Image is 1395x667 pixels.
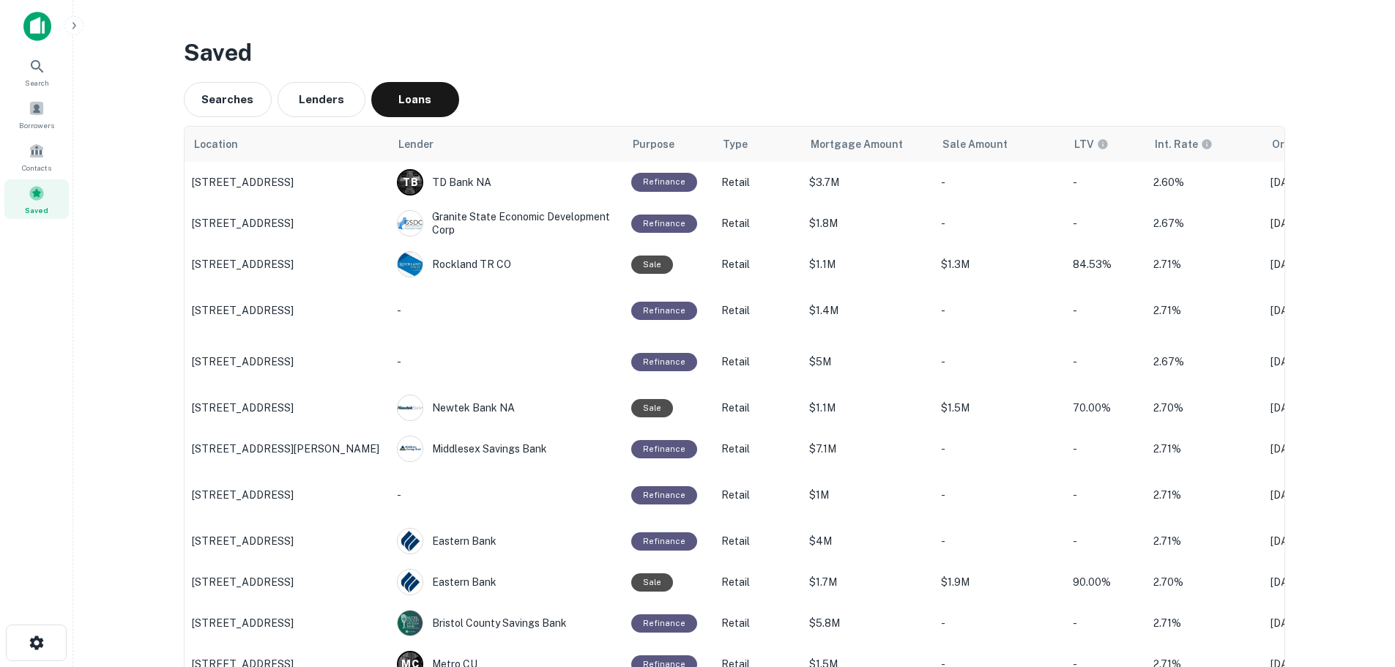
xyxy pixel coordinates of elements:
[192,217,382,230] p: [STREET_ADDRESS]
[811,135,903,153] span: Mortgage Amount
[4,179,69,219] a: Saved
[721,354,795,370] p: Retail
[941,354,1058,370] p: -
[1153,302,1256,318] p: 2.71%
[390,127,624,162] th: Lender
[397,210,617,236] div: Granite State Economic Development Corp
[1073,574,1139,590] p: 90.00%
[934,127,1065,162] th: Sale Amount
[721,441,795,457] p: Retail
[192,401,382,414] p: [STREET_ADDRESS]
[192,258,382,271] p: [STREET_ADDRESS]
[22,162,51,174] span: Contacts
[1073,354,1139,370] p: -
[397,395,617,421] div: Newtek Bank NA
[1073,302,1139,318] p: -
[1073,441,1139,457] p: -
[1322,550,1395,620] iframe: Chat Widget
[397,487,617,503] p: -
[1153,574,1256,590] p: 2.70%
[631,353,697,371] div: This loan purpose was for refinancing
[193,135,238,153] span: Location
[1153,174,1256,190] p: 2.60%
[1146,127,1263,162] th: The interest rates displayed on the website are for informational purposes only and may be report...
[809,256,926,272] p: $1.1M
[631,532,697,551] div: This loan purpose was for refinancing
[278,82,365,117] button: Lenders
[1153,215,1256,231] p: 2.67%
[1074,136,1094,152] h6: LTV
[1155,136,1213,152] div: The interest rates displayed on the website are for informational purposes only and may be report...
[1074,136,1109,152] span: LTVs displayed on the website are for informational purposes only and may be reported incorrectly...
[1073,174,1139,190] p: -
[403,175,417,190] p: T B
[25,77,49,89] span: Search
[398,211,423,236] img: picture
[398,570,423,595] img: picture
[192,355,382,368] p: [STREET_ADDRESS]
[19,119,54,131] span: Borrowers
[941,302,1058,318] p: -
[624,127,714,162] th: Purpose
[809,533,926,549] p: $4M
[397,610,617,636] div: Bristol County Savings Bank
[397,354,617,370] p: -
[721,615,795,631] p: Retail
[1153,441,1256,457] p: 2.71%
[721,302,795,318] p: Retail
[397,569,617,595] div: Eastern Bank
[1073,487,1139,503] p: -
[721,574,795,590] p: Retail
[4,52,69,92] a: Search
[192,616,382,630] p: [STREET_ADDRESS]
[714,127,802,162] th: Type
[721,487,795,503] p: Retail
[25,204,48,216] span: Saved
[941,441,1058,457] p: -
[1073,256,1139,272] p: 84.53%
[809,302,926,318] p: $1.4M
[941,174,1058,190] p: -
[941,215,1058,231] p: -
[4,137,69,176] div: Contacts
[1155,136,1198,152] h6: Int. Rate
[1153,354,1256,370] p: 2.67%
[809,215,926,231] p: $1.8M
[941,533,1058,549] p: -
[1153,487,1256,503] p: 2.71%
[192,304,382,317] p: [STREET_ADDRESS]
[1073,615,1139,631] p: -
[398,529,423,554] img: picture
[631,302,697,320] div: This loan purpose was for refinancing
[192,575,382,589] p: [STREET_ADDRESS]
[721,256,795,272] p: Retail
[192,442,382,455] p: [STREET_ADDRESS][PERSON_NAME]
[631,215,697,233] div: This loan purpose was for refinancing
[1153,615,1256,631] p: 2.71%
[398,395,423,420] img: picture
[802,127,934,162] th: Mortgage Amount
[631,256,673,274] div: Sale
[1073,400,1139,416] p: 70.00%
[941,400,1058,416] p: $1.5M
[631,440,697,458] div: This loan purpose was for refinancing
[371,82,459,117] button: Loans
[185,127,390,162] th: Location
[397,302,617,318] p: -
[631,486,697,504] div: This loan purpose was for refinancing
[631,573,673,592] div: Sale
[398,436,423,461] img: picture
[1073,533,1139,549] p: -
[192,176,382,189] p: [STREET_ADDRESS]
[941,615,1058,631] p: -
[398,135,434,153] span: Lender
[397,169,617,195] div: TD Bank NA
[809,441,926,457] p: $7.1M
[942,135,1008,153] span: Sale Amount
[1153,400,1256,416] p: 2.70%
[809,354,926,370] p: $5M
[721,174,795,190] p: Retail
[723,135,748,153] span: Type
[1153,533,1256,549] p: 2.71%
